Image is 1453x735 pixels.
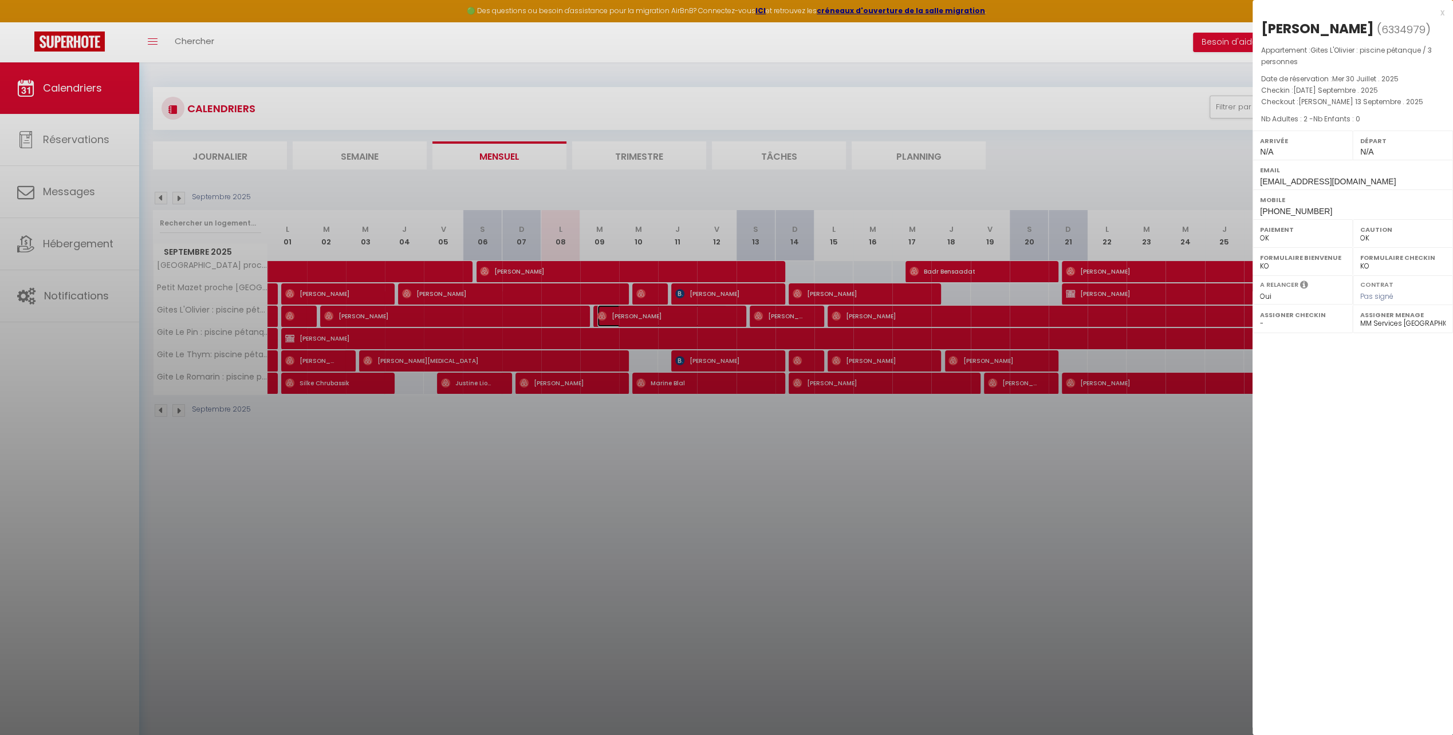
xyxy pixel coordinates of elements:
[1261,45,1444,68] p: Appartement :
[1381,22,1426,37] span: 6334979
[1260,177,1396,186] span: [EMAIL_ADDRESS][DOMAIN_NAME]
[1332,74,1399,84] span: Mer 30 Juillet . 2025
[1253,6,1444,19] div: x
[1360,135,1446,147] label: Départ
[1360,224,1446,235] label: Caution
[1313,114,1360,124] span: Nb Enfants : 0
[1260,280,1298,290] label: A relancer
[1360,291,1393,301] span: Pas signé
[1261,45,1432,66] span: Gites L'Olivier : piscine pétanque / 3 personnes
[1261,114,1360,124] span: Nb Adultes : 2 -
[1261,96,1444,108] p: Checkout :
[1260,194,1446,206] label: Mobile
[1261,19,1374,38] div: [PERSON_NAME]
[1260,135,1345,147] label: Arrivée
[1260,224,1345,235] label: Paiement
[1260,164,1446,176] label: Email
[1260,252,1345,263] label: Formulaire Bienvenue
[1300,280,1308,293] i: Sélectionner OUI si vous souhaiter envoyer les séquences de messages post-checkout
[1377,21,1431,37] span: ( )
[1360,309,1446,321] label: Assigner Menage
[1360,252,1446,263] label: Formulaire Checkin
[1360,280,1393,287] label: Contrat
[9,5,44,39] button: Ouvrir le widget de chat LiveChat
[1261,73,1444,85] p: Date de réservation :
[1260,207,1332,216] span: [PHONE_NUMBER]
[1260,309,1345,321] label: Assigner Checkin
[1293,85,1378,95] span: [DATE] Septembre . 2025
[1360,147,1373,156] span: N/A
[1261,85,1444,96] p: Checkin :
[1298,97,1423,106] span: [PERSON_NAME] 13 Septembre . 2025
[1260,147,1273,156] span: N/A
